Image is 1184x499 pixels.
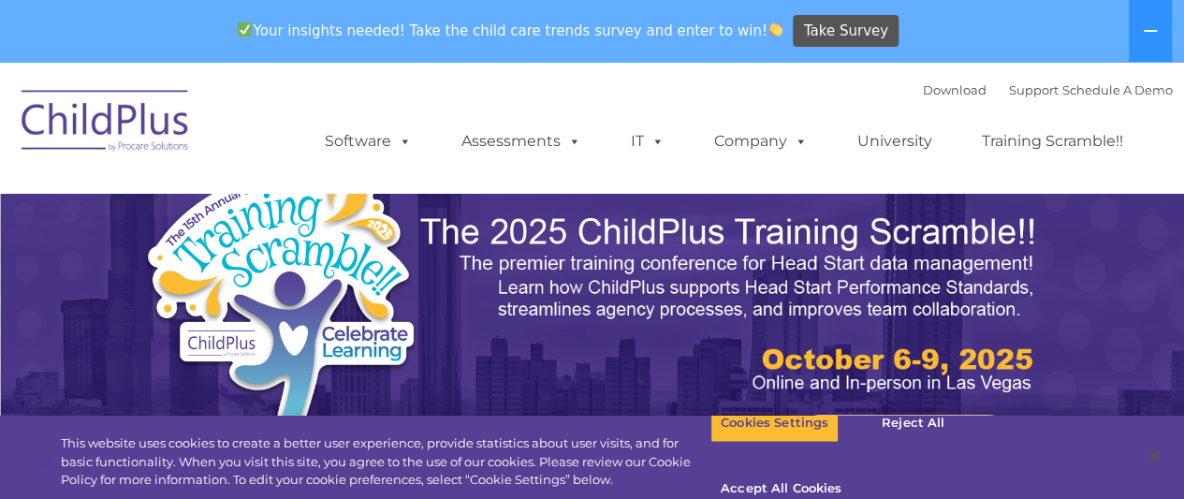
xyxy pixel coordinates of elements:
[443,123,600,160] a: Assessments
[804,415,1004,467] a: Learn More
[793,15,899,48] a: Take Survey
[1009,82,1059,97] a: Support
[804,15,888,48] span: Take Survey
[695,123,826,160] a: Company
[1062,82,1173,97] a: Schedule A Demo
[963,123,1142,160] a: Training Scramble!!
[12,77,199,170] img: ChildPlus by Procare Solutions
[230,12,791,49] span: Your insights needed! Take the child care trends survey and enter to win!
[306,123,431,160] a: Software
[839,123,951,160] a: University
[61,434,710,490] div: This website uses cookies to create a better user experience, provide statistics about user visit...
[260,124,317,138] span: Last name
[260,200,340,214] span: Phone number
[855,404,972,443] button: Reject All
[768,22,782,37] img: 👏
[710,404,839,443] button: Cookies Settings
[923,82,1173,97] font: |
[238,22,252,37] img: ✅
[612,123,683,160] a: IT
[1133,435,1175,477] button: Close
[923,82,987,97] a: Download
